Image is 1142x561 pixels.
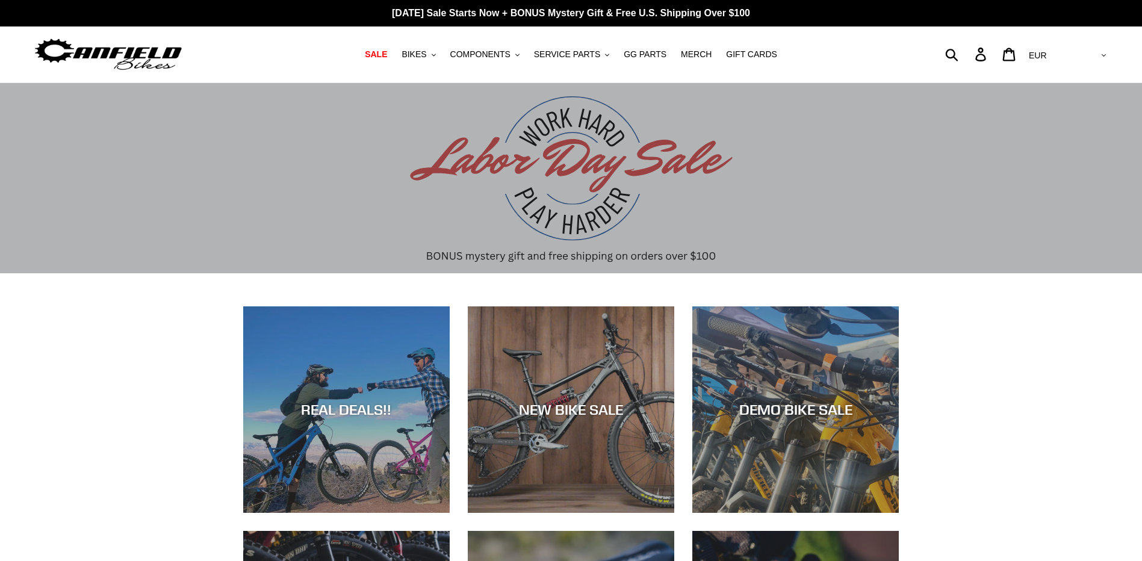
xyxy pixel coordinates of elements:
a: SALE [359,46,393,63]
span: BIKES [402,49,426,60]
a: REAL DEALS!! [243,306,450,513]
div: REAL DEALS!! [243,401,450,418]
a: GIFT CARDS [720,46,783,63]
a: DEMO BIKE SALE [692,306,899,513]
span: SERVICE PARTS [534,49,600,60]
a: GG PARTS [618,46,672,63]
div: NEW BIKE SALE [468,401,674,418]
button: BIKES [396,46,441,63]
button: COMPONENTS [444,46,526,63]
img: Canfield Bikes [33,36,184,73]
div: DEMO BIKE SALE [692,401,899,418]
span: GIFT CARDS [726,49,777,60]
a: NEW BIKE SALE [468,306,674,513]
span: SALE [365,49,387,60]
a: MERCH [675,46,718,63]
span: GG PARTS [624,49,666,60]
span: COMPONENTS [450,49,510,60]
button: SERVICE PARTS [528,46,615,63]
span: MERCH [681,49,712,60]
input: Search [952,41,982,67]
